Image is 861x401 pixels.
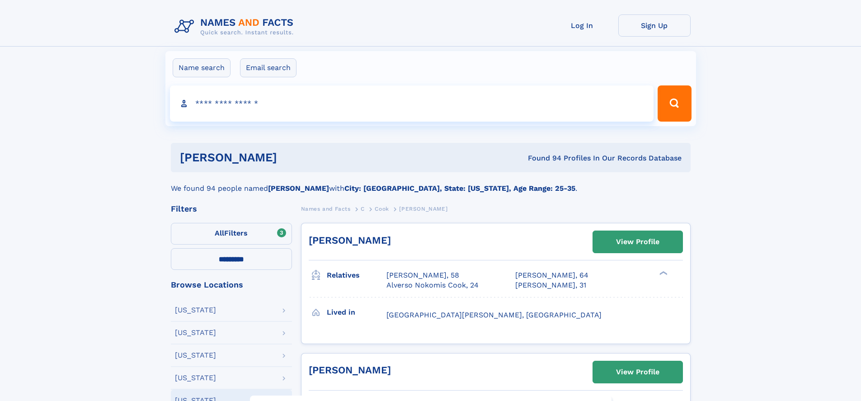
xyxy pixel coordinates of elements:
label: Email search [240,58,296,77]
a: Names and Facts [301,203,351,214]
a: C [361,203,365,214]
label: Filters [171,223,292,245]
h1: [PERSON_NAME] [180,152,403,163]
div: [US_STATE] [175,352,216,359]
input: search input [170,85,654,122]
h3: Lived in [327,305,386,320]
div: Found 94 Profiles In Our Records Database [402,153,682,163]
span: Cook [375,206,389,212]
a: [PERSON_NAME], 31 [515,280,586,290]
a: View Profile [593,231,682,253]
span: [GEOGRAPHIC_DATA][PERSON_NAME], [GEOGRAPHIC_DATA] [386,311,602,319]
button: Search Button [658,85,691,122]
a: Cook [375,203,389,214]
div: View Profile [616,231,659,252]
a: [PERSON_NAME], 58 [386,270,459,280]
a: View Profile [593,361,682,383]
h3: Relatives [327,268,386,283]
div: Filters [171,205,292,213]
span: C [361,206,365,212]
div: ❯ [657,270,668,276]
b: [PERSON_NAME] [268,184,329,193]
a: [PERSON_NAME] [309,364,391,376]
div: We found 94 people named with . [171,172,691,194]
label: Name search [173,58,231,77]
span: All [215,229,224,237]
div: Browse Locations [171,281,292,289]
div: [US_STATE] [175,374,216,382]
a: [PERSON_NAME] [309,235,391,246]
a: Alverso Nokomis Cook, 24 [386,280,479,290]
div: [US_STATE] [175,329,216,336]
a: [PERSON_NAME], 64 [515,270,588,280]
a: Log In [546,14,618,37]
div: [US_STATE] [175,307,216,314]
span: [PERSON_NAME] [399,206,447,212]
div: View Profile [616,362,659,382]
b: City: [GEOGRAPHIC_DATA], State: [US_STATE], Age Range: 25-35 [344,184,575,193]
a: Sign Up [618,14,691,37]
img: Logo Names and Facts [171,14,301,39]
